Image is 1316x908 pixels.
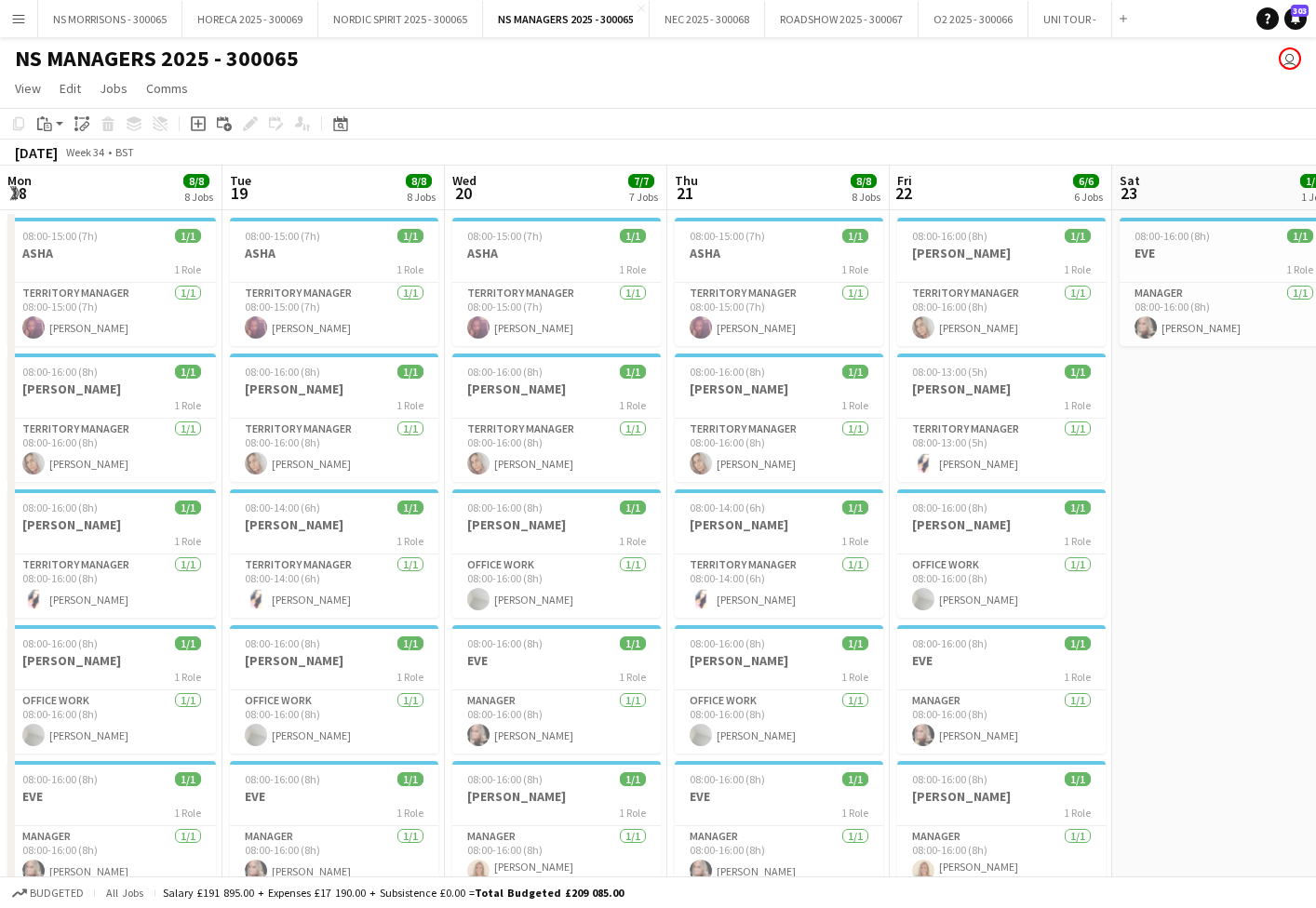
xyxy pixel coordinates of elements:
app-card-role: Territory Manager1/108:00-15:00 (7h)[PERSON_NAME] [452,283,661,346]
span: 1/1 [175,365,201,379]
div: 08:00-16:00 (8h)1/1[PERSON_NAME]1 RoleTerritory Manager1/108:00-16:00 (8h)[PERSON_NAME] [897,218,1106,346]
h3: ASHA [230,245,438,261]
app-job-card: 08:00-16:00 (8h)1/1EVE1 RoleManager1/108:00-16:00 (8h)[PERSON_NAME] [230,761,438,889]
h3: [PERSON_NAME] [897,381,1106,397]
span: 1 Role [619,262,646,276]
span: 20 [450,182,477,204]
div: Salary £191 895.00 + Expenses £17 190.00 + Subsistence £0.00 = [163,886,624,900]
app-card-role: Manager1/108:00-16:00 (8h)[PERSON_NAME] [PERSON_NAME] [452,826,661,895]
div: 8 Jobs [184,190,213,204]
span: 08:00-16:00 (8h) [245,365,320,379]
span: 1 Role [619,670,646,684]
span: 1/1 [620,636,646,650]
div: [DATE] [15,143,58,162]
h3: EVE [897,652,1106,669]
app-job-card: 08:00-16:00 (8h)1/1[PERSON_NAME]1 RoleOffice work1/108:00-16:00 (8h)[PERSON_NAME] [675,625,883,754]
span: 1/1 [620,229,646,243]
span: 1/1 [1065,501,1091,514]
div: 08:00-16:00 (8h)1/1[PERSON_NAME]1 RoleTerritory Manager1/108:00-16:00 (8h)[PERSON_NAME] [7,354,216,482]
div: 6 Jobs [1074,190,1103,204]
div: 7 Jobs [629,190,658,204]
span: 1 Role [1064,670,1091,684]
app-job-card: 08:00-15:00 (7h)1/1ASHA1 RoleTerritory Manager1/108:00-15:00 (7h)[PERSON_NAME] [230,218,438,346]
app-card-role: Territory Manager1/108:00-15:00 (7h)[PERSON_NAME] [230,283,438,346]
h3: [PERSON_NAME] [452,788,661,805]
app-job-card: 08:00-16:00 (8h)1/1[PERSON_NAME]1 RoleOffice work1/108:00-16:00 (8h)[PERSON_NAME] [897,489,1106,618]
app-card-role: Territory Manager1/108:00-16:00 (8h)[PERSON_NAME] [452,419,661,482]
span: 08:00-16:00 (8h) [22,501,98,514]
span: 08:00-16:00 (8h) [467,501,543,514]
app-job-card: 08:00-16:00 (8h)1/1EVE1 RoleManager1/108:00-16:00 (8h)[PERSON_NAME] [897,625,1106,754]
span: 1 Role [174,262,201,276]
h3: [PERSON_NAME] [7,516,216,533]
span: Edit [60,80,81,97]
span: Week 34 [61,145,108,159]
span: 1/1 [842,501,868,514]
span: 08:00-16:00 (8h) [467,636,543,650]
span: 1/1 [175,501,201,514]
app-card-role: Office work1/108:00-16:00 (8h)[PERSON_NAME] [230,690,438,754]
h3: [PERSON_NAME] [452,516,661,533]
span: Comms [146,80,188,97]
app-job-card: 08:00-16:00 (8h)1/1EVE1 RoleManager1/108:00-16:00 (8h)[PERSON_NAME] [675,761,883,889]
span: 1 Role [619,534,646,548]
h3: [PERSON_NAME] [897,516,1106,533]
span: 1 Role [841,534,868,548]
span: 08:00-16:00 (8h) [690,772,765,786]
app-card-role: Territory Manager1/108:00-16:00 (8h)[PERSON_NAME] [7,554,216,618]
button: ROADSHOW 2025 - 300067 [765,1,919,37]
span: 08:00-16:00 (8h) [467,772,543,786]
button: Budgeted [9,883,87,903]
app-job-card: 08:00-16:00 (8h)1/1[PERSON_NAME]1 RoleManager1/108:00-16:00 (8h)[PERSON_NAME] [PERSON_NAME] [897,761,1106,895]
span: Mon [7,172,32,189]
div: 08:00-16:00 (8h)1/1[PERSON_NAME]1 RoleTerritory Manager1/108:00-16:00 (8h)[PERSON_NAME] [452,354,661,482]
div: 08:00-15:00 (7h)1/1ASHA1 RoleTerritory Manager1/108:00-15:00 (7h)[PERSON_NAME] [675,218,883,346]
span: 1/1 [397,636,423,650]
h3: [PERSON_NAME] [675,381,883,397]
span: 1/1 [842,772,868,786]
app-job-card: 08:00-14:00 (6h)1/1[PERSON_NAME]1 RoleTerritory Manager1/108:00-14:00 (6h)[PERSON_NAME] [230,489,438,618]
span: 1/1 [1065,229,1091,243]
div: 08:00-16:00 (8h)1/1[PERSON_NAME]1 RoleManager1/108:00-16:00 (8h)[PERSON_NAME] [PERSON_NAME] [452,761,661,895]
app-job-card: 08:00-16:00 (8h)1/1[PERSON_NAME]1 RoleOffice work1/108:00-16:00 (8h)[PERSON_NAME] [7,625,216,754]
span: 1/1 [175,636,201,650]
span: 1 Role [174,806,201,820]
div: 08:00-14:00 (6h)1/1[PERSON_NAME]1 RoleTerritory Manager1/108:00-14:00 (6h)[PERSON_NAME] [675,489,883,618]
app-job-card: 08:00-16:00 (8h)1/1[PERSON_NAME]1 RoleOffice work1/108:00-16:00 (8h)[PERSON_NAME] [452,489,661,618]
span: 1/1 [397,365,423,379]
span: 21 [672,182,698,204]
span: 1/1 [397,501,423,514]
span: 08:00-16:00 (8h) [912,501,987,514]
span: 1 Role [174,398,201,412]
div: BST [115,145,134,159]
span: 08:00-16:00 (8h) [245,636,320,650]
h3: ASHA [675,245,883,261]
span: 1 Role [174,534,201,548]
span: View [15,80,41,97]
app-card-role: Territory Manager1/108:00-16:00 (8h)[PERSON_NAME] [675,419,883,482]
span: 08:00-16:00 (8h) [912,229,987,243]
span: 1 Role [841,670,868,684]
span: 1/1 [175,772,201,786]
button: HORECA 2025 - 300069 [182,1,318,37]
span: All jobs [102,886,147,900]
app-card-role: Territory Manager1/108:00-14:00 (6h)[PERSON_NAME] [230,554,438,618]
app-card-role: Manager1/108:00-16:00 (8h)[PERSON_NAME] [230,826,438,889]
span: 1/1 [842,229,868,243]
button: NS MANAGERS 2025 - 300065 [483,1,650,37]
span: 7/7 [628,174,654,188]
h3: [PERSON_NAME] [452,381,661,397]
div: 08:00-16:00 (8h)1/1EVE1 RoleManager1/108:00-16:00 (8h)[PERSON_NAME] [7,761,216,889]
app-job-card: 08:00-15:00 (7h)1/1ASHA1 RoleTerritory Manager1/108:00-15:00 (7h)[PERSON_NAME] [7,218,216,346]
h3: [PERSON_NAME] [7,381,216,397]
span: 8/8 [406,174,432,188]
span: Jobs [100,80,128,97]
span: 1 Role [619,398,646,412]
h1: NS MANAGERS 2025 - 300065 [15,45,299,73]
span: 08:00-16:00 (8h) [912,636,987,650]
span: 08:00-16:00 (8h) [467,365,543,379]
app-card-role: Territory Manager1/108:00-16:00 (8h)[PERSON_NAME] [897,283,1106,346]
